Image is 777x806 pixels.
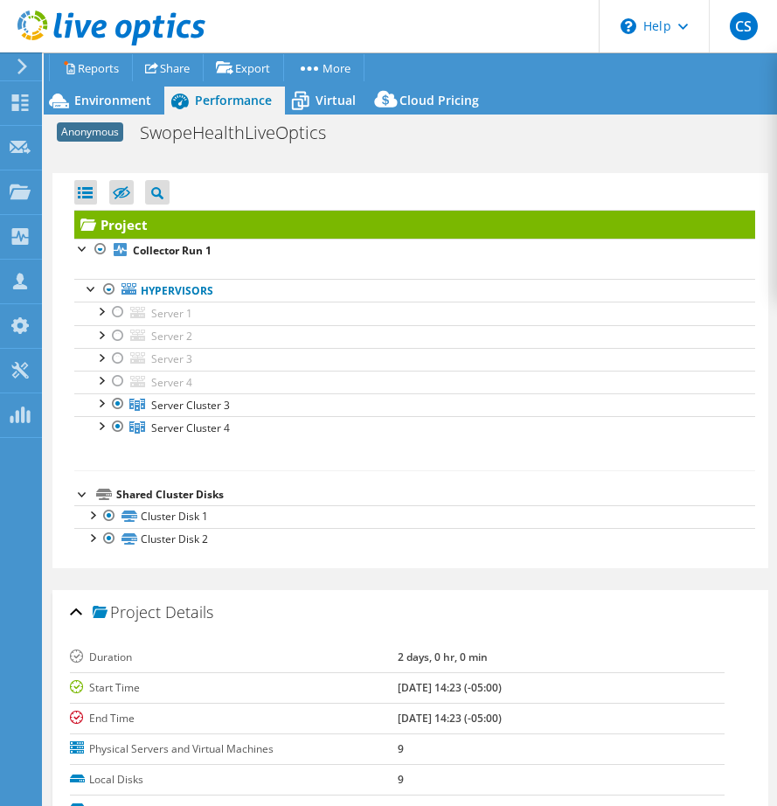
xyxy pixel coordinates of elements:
span: Project [93,604,161,622]
span: CS [730,12,758,40]
a: Server Cluster 4 [74,416,755,439]
a: Server Cluster 3 [74,393,755,416]
a: Reports [49,54,133,81]
span: Anonymous [57,122,123,142]
span: Cloud Pricing [399,92,479,108]
span: Server 2 [151,329,192,344]
a: Cluster Disk 2 [74,528,755,551]
a: Cluster Disk 1 [74,505,755,528]
a: Hypervisors [74,279,755,302]
div: Shared Cluster Disks [116,484,755,505]
a: Collector Run 1 [74,239,755,261]
b: 9 [398,741,404,756]
a: Share [132,54,204,81]
h1: SwopeHealthLiveOptics [132,123,353,142]
svg: \n [621,18,636,34]
label: Start Time [70,679,398,697]
a: Project [74,211,755,239]
a: Server 1 [74,302,755,324]
label: End Time [70,710,398,727]
b: 9 [398,772,404,787]
span: Server 1 [151,306,192,321]
a: Server 3 [74,348,755,371]
a: Server 4 [74,371,755,393]
span: Performance [195,92,272,108]
label: Local Disks [70,771,398,789]
a: More [283,54,364,81]
span: Server Cluster 4 [151,420,230,435]
b: [DATE] 14:23 (-05:00) [398,711,502,726]
a: Export [203,54,284,81]
span: Server 4 [151,375,192,390]
span: Virtual [316,92,356,108]
a: Server 2 [74,325,755,348]
span: Details [165,601,213,622]
b: 2 days, 0 hr, 0 min [398,650,488,664]
b: Collector Run 1 [133,243,212,258]
label: Duration [70,649,398,666]
span: Server 3 [151,351,192,366]
span: Server Cluster 3 [151,398,230,413]
span: Environment [74,92,151,108]
b: [DATE] 14:23 (-05:00) [398,680,502,695]
label: Physical Servers and Virtual Machines [70,740,398,758]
